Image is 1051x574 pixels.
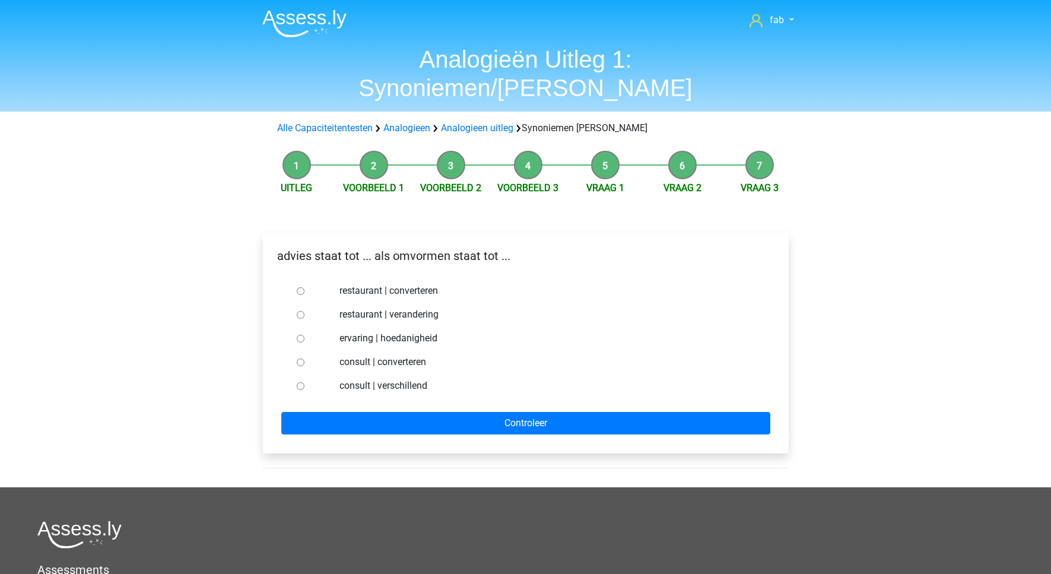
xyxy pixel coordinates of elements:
[277,122,373,134] a: Alle Capaciteitentesten
[339,379,750,393] label: consult | verschillend
[281,182,312,194] a: Uitleg
[663,182,701,194] a: Vraag 2
[339,284,750,298] label: restaurant | converteren
[339,355,750,369] label: consult | converteren
[262,9,347,37] img: Assessly
[339,331,750,345] label: ervaring | hoedanigheid
[272,247,779,265] p: advies staat tot ... als omvormen staat tot ...
[586,182,624,194] a: Vraag 1
[497,182,558,194] a: Voorbeeld 3
[441,122,513,134] a: Analogieen uitleg
[37,521,122,548] img: Assessly logo
[281,412,770,435] input: Controleer
[420,182,481,194] a: Voorbeeld 2
[741,182,779,194] a: Vraag 3
[253,45,799,102] h1: Analogieën Uitleg 1: Synoniemen/[PERSON_NAME]
[343,182,404,194] a: Voorbeeld 1
[770,14,784,26] span: fab
[339,307,750,322] label: restaurant | verandering
[272,121,779,135] div: Synoniemen [PERSON_NAME]
[745,13,798,27] a: fab
[383,122,430,134] a: Analogieen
